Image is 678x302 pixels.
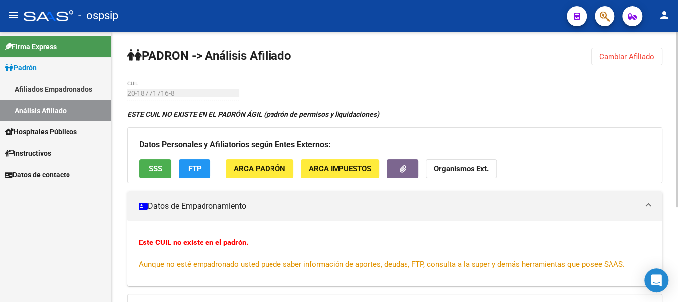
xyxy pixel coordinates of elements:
div: Open Intercom Messenger [644,268,668,292]
span: Instructivos [5,148,51,159]
span: Padrón [5,62,37,73]
span: Cambiar Afiliado [599,52,654,61]
span: Datos de contacto [5,169,70,180]
mat-icon: menu [8,9,20,21]
span: ARCA Padrón [234,165,285,174]
strong: Este CUIL no existe en el padrón. [139,238,248,247]
button: FTP [179,159,210,178]
button: ARCA Impuestos [301,159,379,178]
button: SSS [139,159,171,178]
span: Hospitales Públicos [5,126,77,137]
button: Cambiar Afiliado [591,48,662,65]
span: Firma Express [5,41,57,52]
h3: Datos Personales y Afiliatorios según Entes Externos: [139,138,650,152]
mat-expansion-panel-header: Datos de Empadronamiento [127,191,662,221]
strong: ESTE CUIL NO EXISTE EN EL PADRÓN ÁGIL (padrón de permisos y liquidaciones) [127,110,379,118]
span: FTP [188,165,202,174]
strong: Organismos Ext. [434,165,489,174]
button: ARCA Padrón [226,159,293,178]
span: Aunque no esté empadronado usted puede saber información de aportes, deudas, FTP, consulta a la s... [139,260,625,269]
button: Organismos Ext. [426,159,497,178]
mat-panel-title: Datos de Empadronamiento [139,201,638,212]
strong: PADRON -> Análisis Afiliado [127,49,291,62]
mat-icon: person [658,9,670,21]
span: - ospsip [78,5,118,27]
span: ARCA Impuestos [309,165,371,174]
div: Datos de Empadronamiento [127,221,662,286]
span: SSS [149,165,162,174]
